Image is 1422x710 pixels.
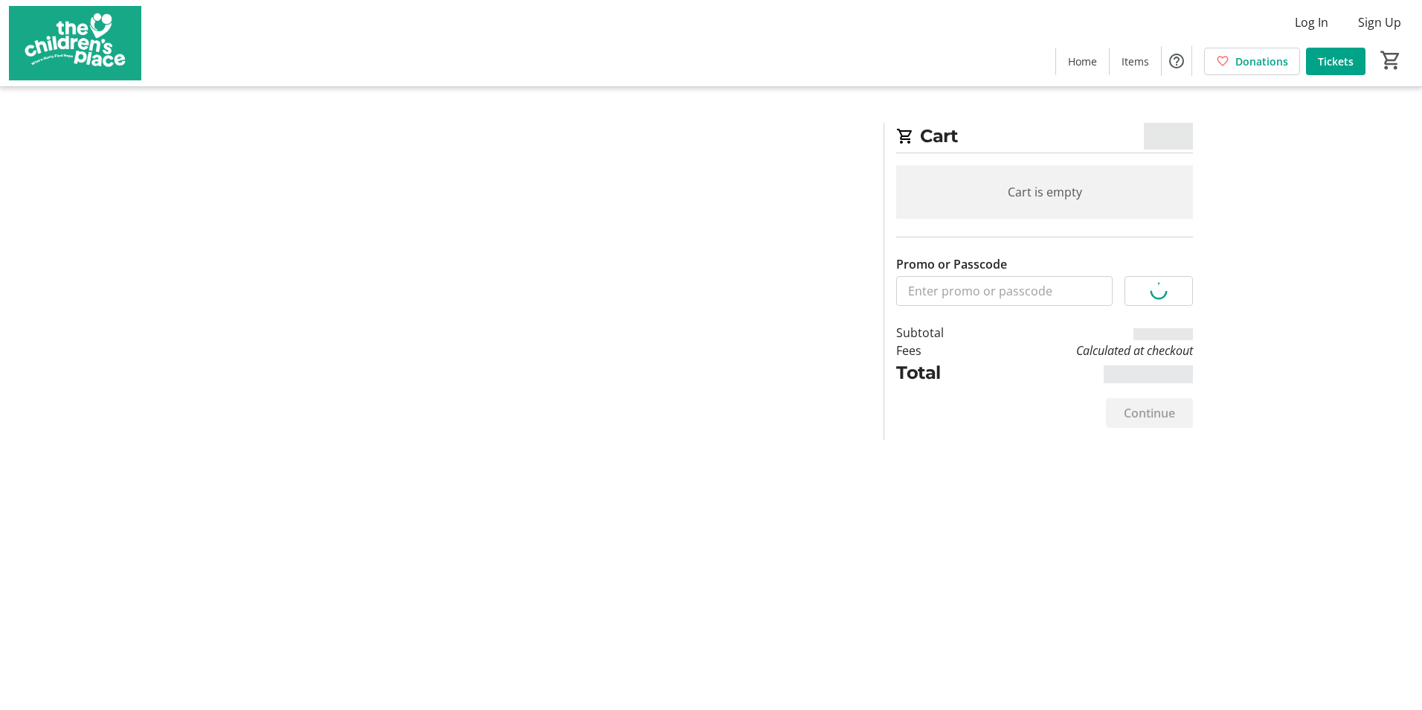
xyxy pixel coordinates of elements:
[1056,48,1109,75] a: Home
[1346,10,1413,34] button: Sign Up
[1068,54,1097,69] span: Home
[1144,123,1194,150] span: $0.00
[896,342,982,359] td: Fees
[896,123,1193,153] h2: Cart
[1295,13,1328,31] span: Log In
[896,276,1113,306] input: Enter promo or passcode
[1122,54,1149,69] span: Items
[982,342,1193,359] td: Calculated at checkout
[896,165,1193,219] div: Cart is empty
[1110,48,1161,75] a: Items
[896,255,1007,273] label: Promo or Passcode
[1358,13,1401,31] span: Sign Up
[9,6,141,80] img: The Children's Place's Logo
[1377,47,1404,74] button: Cart
[1283,10,1340,34] button: Log In
[896,359,982,386] td: Total
[896,324,982,342] td: Subtotal
[1306,48,1365,75] a: Tickets
[1318,54,1354,69] span: Tickets
[1235,54,1288,69] span: Donations
[1204,48,1300,75] a: Donations
[1162,46,1191,76] button: Help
